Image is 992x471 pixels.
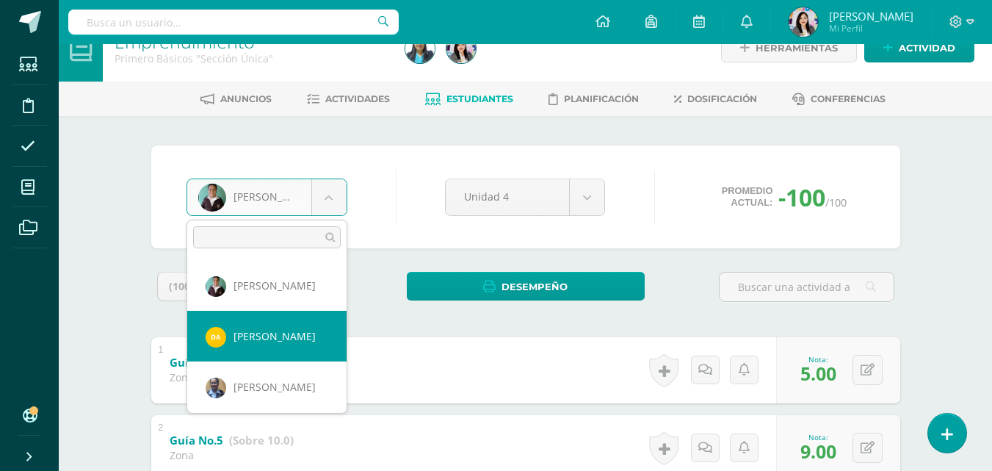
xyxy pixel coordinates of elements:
[233,329,316,343] span: [PERSON_NAME]
[206,378,226,398] img: ad6bbbe845839f92e9acbb6427521c5c.png
[233,380,316,394] span: [PERSON_NAME]
[206,327,226,348] img: 75205c59ee76380ac682f54ed687ce4c.png
[233,278,316,292] span: [PERSON_NAME]
[206,276,226,297] img: 2e36283c3fcea2a5f4eba25bf2742d8a.png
